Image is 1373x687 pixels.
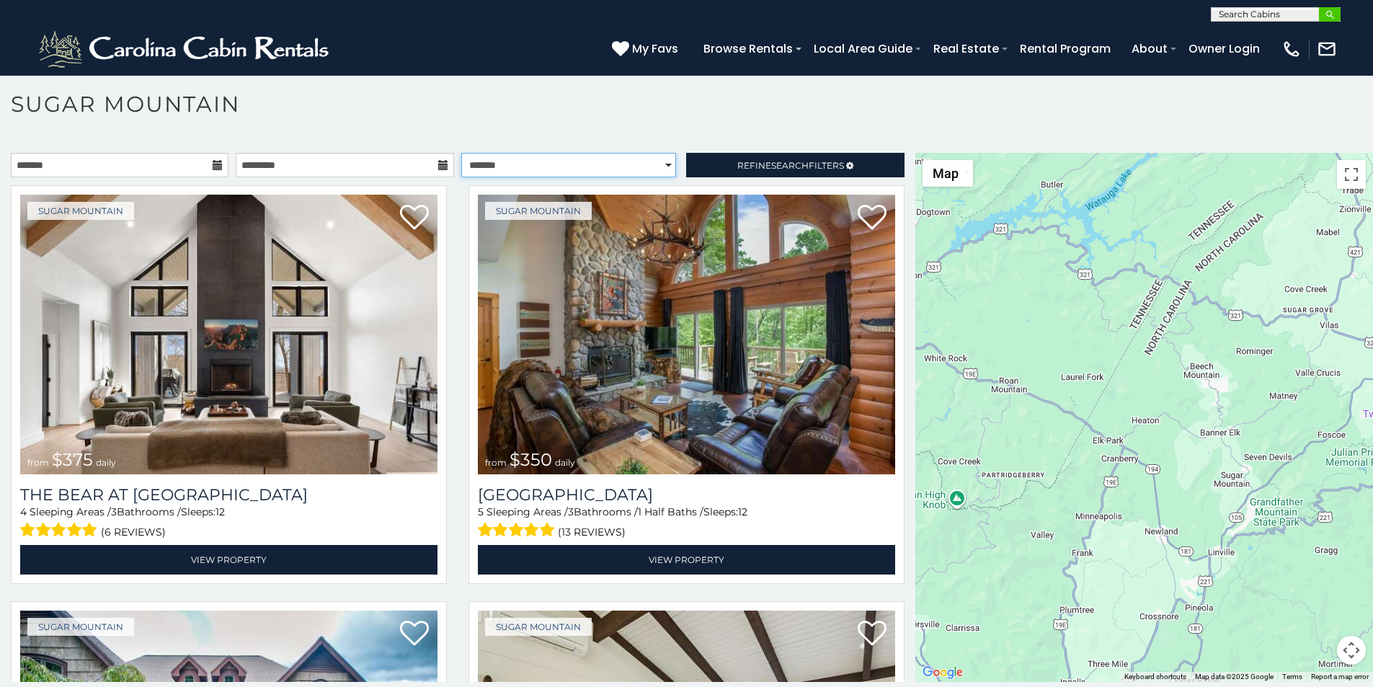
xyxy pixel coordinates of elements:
[738,505,747,518] span: 12
[807,36,920,61] a: Local Area Guide
[638,505,703,518] span: 1 Half Baths /
[1181,36,1267,61] a: Owner Login
[1282,673,1302,681] a: Terms
[20,545,437,575] a: View Property
[1281,39,1302,59] img: phone-regular-white.png
[478,505,484,518] span: 5
[1337,160,1366,189] button: Toggle fullscreen view
[52,449,93,470] span: $375
[485,202,592,220] a: Sugar Mountain
[478,195,895,474] a: Grouse Moor Lodge from $350 daily
[20,505,437,541] div: Sleeping Areas / Bathrooms / Sleeps:
[36,27,335,71] img: White-1-2.png
[858,203,887,234] a: Add to favorites
[400,203,429,234] a: Add to favorites
[111,505,117,518] span: 3
[771,160,809,171] span: Search
[478,545,895,575] a: View Property
[215,505,225,518] span: 12
[478,505,895,541] div: Sleeping Areas / Bathrooms / Sleeps:
[612,40,682,58] a: My Favs
[568,505,574,518] span: 3
[27,457,49,468] span: from
[1337,636,1366,665] button: Map camera controls
[919,663,967,682] img: Google
[20,485,437,505] a: The Bear At [GEOGRAPHIC_DATA]
[558,523,626,541] span: (13 reviews)
[478,485,895,505] a: [GEOGRAPHIC_DATA]
[686,153,904,177] a: RefineSearchFilters
[485,618,592,636] a: Sugar Mountain
[1317,39,1337,59] img: mail-regular-white.png
[485,457,507,468] span: from
[478,195,895,474] img: Grouse Moor Lodge
[400,619,429,650] a: Add to favorites
[478,485,895,505] h3: Grouse Moor Lodge
[858,619,887,650] a: Add to favorites
[20,505,27,518] span: 4
[632,40,678,58] span: My Favs
[20,195,437,474] a: The Bear At Sugar Mountain from $375 daily
[1013,36,1118,61] a: Rental Program
[101,523,166,541] span: (6 reviews)
[923,160,973,187] button: Change map style
[20,485,437,505] h3: The Bear At Sugar Mountain
[1124,36,1175,61] a: About
[510,449,552,470] span: $350
[20,195,437,474] img: The Bear At Sugar Mountain
[1311,673,1369,681] a: Report a map error
[96,457,116,468] span: daily
[555,457,575,468] span: daily
[926,36,1006,61] a: Real Estate
[919,663,967,682] a: Open this area in Google Maps (opens a new window)
[27,618,134,636] a: Sugar Mountain
[1195,673,1274,681] span: Map data ©2025 Google
[933,166,959,181] span: Map
[696,36,800,61] a: Browse Rentals
[27,202,134,220] a: Sugar Mountain
[1124,672,1186,682] button: Keyboard shortcuts
[737,160,844,171] span: Refine Filters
